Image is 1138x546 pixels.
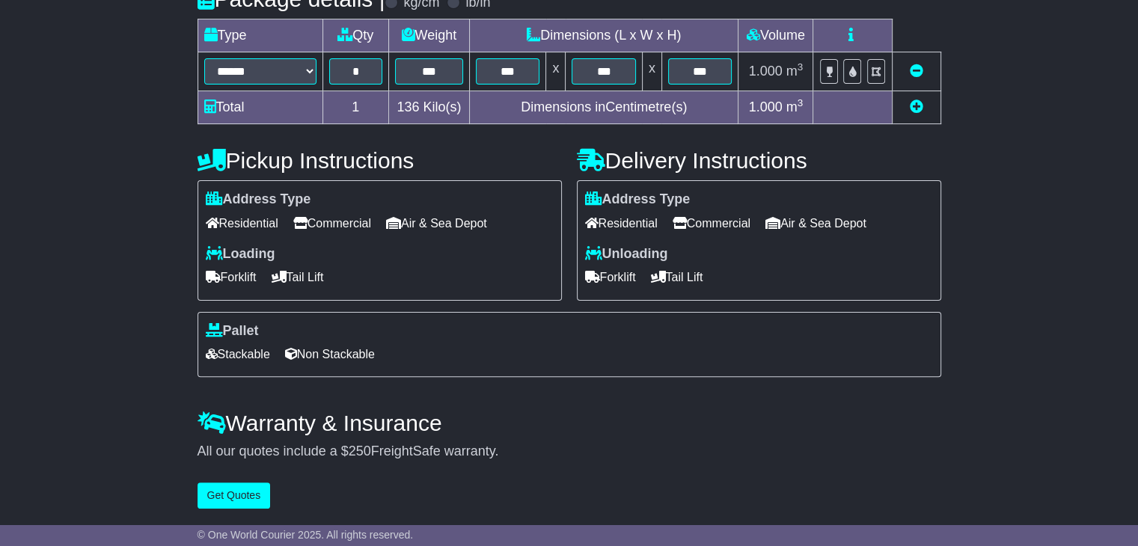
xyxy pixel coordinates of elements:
[386,212,487,235] span: Air & Sea Depot
[206,323,259,340] label: Pallet
[738,19,813,52] td: Volume
[798,97,804,108] sup: 3
[349,444,371,458] span: 250
[198,19,322,52] td: Type
[469,19,738,52] td: Dimensions (L x W x H)
[272,266,324,289] span: Tail Lift
[206,191,311,208] label: Address Type
[585,191,691,208] label: Address Type
[585,246,668,263] label: Unloading
[198,482,271,509] button: Get Quotes
[206,212,278,235] span: Residential
[642,52,661,91] td: x
[910,64,923,79] a: Remove this item
[198,411,941,435] h4: Warranty & Insurance
[388,91,469,124] td: Kilo(s)
[749,64,783,79] span: 1.000
[585,266,636,289] span: Forklift
[198,444,941,460] div: All our quotes include a $ FreightSafe warranty.
[198,148,562,173] h4: Pickup Instructions
[293,212,371,235] span: Commercial
[322,91,388,124] td: 1
[910,99,923,114] a: Add new item
[651,266,703,289] span: Tail Lift
[285,343,375,366] span: Non Stackable
[198,529,414,541] span: © One World Courier 2025. All rights reserved.
[786,64,804,79] span: m
[798,61,804,73] sup: 3
[397,99,419,114] span: 136
[673,212,750,235] span: Commercial
[546,52,566,91] td: x
[765,212,866,235] span: Air & Sea Depot
[206,343,270,366] span: Stackable
[786,99,804,114] span: m
[206,246,275,263] label: Loading
[388,19,469,52] td: Weight
[749,99,783,114] span: 1.000
[585,212,658,235] span: Residential
[322,19,388,52] td: Qty
[469,91,738,124] td: Dimensions in Centimetre(s)
[198,91,322,124] td: Total
[206,266,257,289] span: Forklift
[577,148,941,173] h4: Delivery Instructions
